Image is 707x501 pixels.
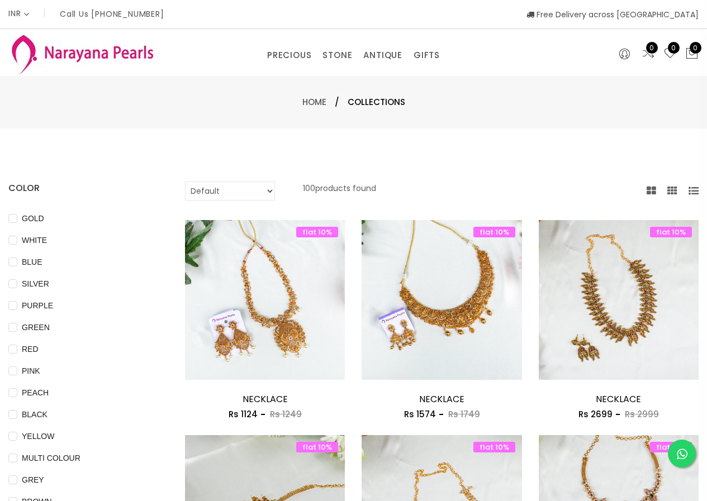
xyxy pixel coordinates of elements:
[646,42,658,54] span: 0
[448,408,480,420] span: Rs 1749
[270,408,302,420] span: Rs 1249
[17,430,59,442] span: YELLOW
[17,299,58,312] span: PURPLE
[596,393,641,405] a: NECKLACE
[17,474,49,486] span: GREY
[642,47,655,61] a: 0
[419,393,464,405] a: NECKLACE
[578,408,613,420] span: Rs 2699
[60,10,164,18] p: Call Us [PHONE_NUMBER]
[650,227,692,237] span: flat 10%
[17,452,85,464] span: MULTI COLOUR
[17,343,43,355] span: RED
[296,442,338,452] span: flat 10%
[303,182,376,201] p: 100 products found
[668,42,680,54] span: 0
[473,227,515,237] span: flat 10%
[267,47,311,64] a: PRECIOUS
[348,96,405,109] span: Collections
[322,47,352,64] a: STONE
[414,47,440,64] a: GIFTS
[663,47,677,61] a: 0
[17,365,45,377] span: PINK
[685,47,699,61] button: 0
[335,96,339,109] span: /
[363,47,402,64] a: ANTIQUE
[8,182,151,195] h4: COLOR
[17,234,51,246] span: WHITE
[17,321,54,333] span: GREEN
[473,442,515,452] span: flat 10%
[526,9,699,20] span: Free Delivery across [GEOGRAPHIC_DATA]
[229,408,258,420] span: Rs 1124
[17,387,53,399] span: PEACH
[296,227,338,237] span: flat 10%
[17,408,52,421] span: BLACK
[650,442,692,452] span: flat 10%
[404,408,436,420] span: Rs 1574
[17,256,47,268] span: BLUE
[17,212,49,225] span: GOLD
[625,408,659,420] span: Rs 2999
[690,42,701,54] span: 0
[302,96,326,108] a: Home
[17,278,54,290] span: SILVER
[243,393,288,405] a: NECKLACE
